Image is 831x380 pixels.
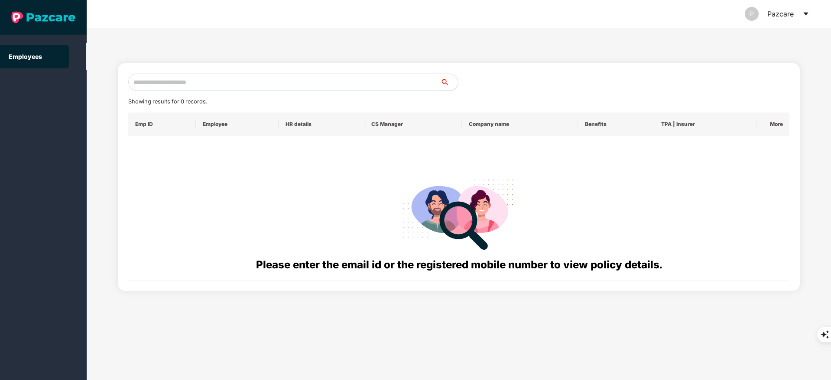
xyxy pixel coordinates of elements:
[256,258,662,271] span: Please enter the email id or the registered mobile number to view policy details.
[654,113,756,136] th: TPA | Insurer
[440,74,458,91] button: search
[440,79,458,86] span: search
[128,113,196,136] th: Emp ID
[756,113,789,136] th: More
[578,113,654,136] th: Benefits
[196,113,279,136] th: Employee
[802,10,809,17] span: caret-down
[462,113,578,136] th: Company name
[396,169,521,257] img: svg+xml;base64,PHN2ZyB4bWxucz0iaHR0cDovL3d3dy53My5vcmcvMjAwMC9zdmciIHdpZHRoPSIyODgiIGhlaWdodD0iMj...
[364,113,462,136] th: CS Manager
[9,53,42,60] a: Employees
[279,113,364,136] th: HR details
[128,98,207,105] span: Showing results for 0 records.
[750,7,754,21] span: P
